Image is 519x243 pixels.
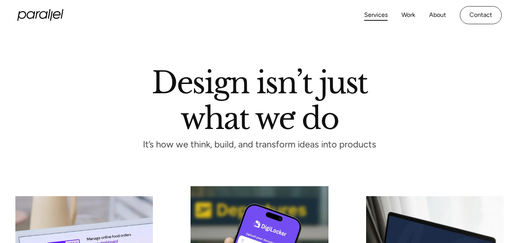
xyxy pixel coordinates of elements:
[429,10,446,21] a: About
[401,10,415,21] a: Work
[152,69,368,129] h1: Design isn’t just what we do
[128,141,391,148] p: It’s how we think, build, and transform ideas into products
[17,9,63,21] a: home
[364,10,388,21] a: Services
[460,6,502,24] a: Contact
